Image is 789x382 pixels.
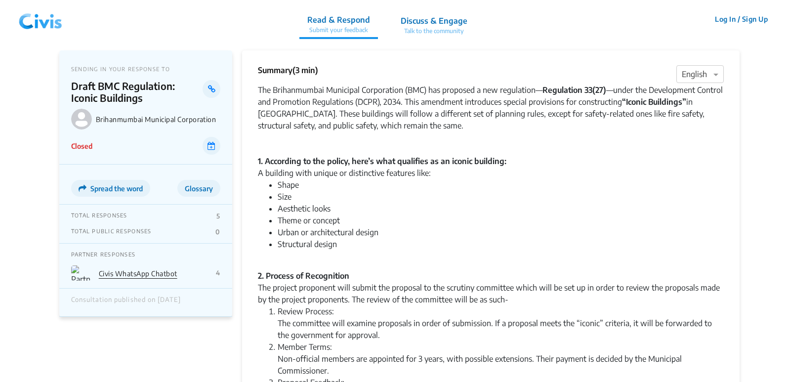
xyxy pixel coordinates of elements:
[622,97,686,107] strong: “Iconic Buildings”
[278,341,724,377] li: Member Terms: Non-official members are appointed for 3 years, with possible extensions. Their pay...
[216,269,220,277] p: 4
[99,269,177,278] a: Civis WhatsApp Chatbot
[71,212,127,220] p: TOTAL RESPONSES
[71,66,220,72] p: SENDING IN YOUR RESPONSE TO
[90,184,143,193] span: Spread the word
[258,84,724,143] div: The Brihanmumbai Municipal Corporation (BMC) has proposed a new regulation— —under the Developmen...
[71,80,203,104] p: Draft BMC Regulation: Iconic Buildings
[177,180,220,197] button: Glossary
[216,212,220,220] p: 5
[278,191,724,203] li: Size
[401,15,467,27] p: Discuss & Engage
[708,11,774,27] button: Log In / Sign Up
[71,296,181,309] div: Consultation published on [DATE]
[71,109,92,129] img: Brihanmumbai Municipal Corporation logo
[278,214,724,226] li: Theme or concept
[307,14,370,26] p: Read & Respond
[258,282,724,305] div: The project proponent will submit the proposal to the scrutiny committee which will be set up in ...
[278,226,724,238] li: Urban or architectural design
[278,179,724,191] li: Shape
[185,184,213,193] span: Glossary
[71,228,152,236] p: TOTAL PUBLIC RESPONSES
[292,65,318,75] span: (3 min)
[71,265,91,281] img: Partner Logo
[258,271,349,281] strong: 2. Process of Recognition
[215,228,220,236] p: 0
[258,156,506,166] strong: 1. According to the policy, here’s what qualifies as an iconic building:
[258,167,724,179] div: A building with unique or distinctive features like:
[258,64,318,76] p: Summary
[542,85,606,95] strong: Regulation 33(27)
[278,203,724,214] li: Aesthetic looks
[96,115,220,124] p: Brihanmumbai Municipal Corporation
[71,141,92,151] p: Closed
[15,4,66,34] img: navlogo.png
[307,26,370,35] p: Submit your feedback
[71,251,220,257] p: PARTNER RESPONSES
[278,305,724,341] li: Review Process: The committee will examine proposals in order of submission. If a proposal meets ...
[278,238,724,262] li: Structural design
[401,27,467,36] p: Talk to the community
[71,180,150,197] button: Spread the word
